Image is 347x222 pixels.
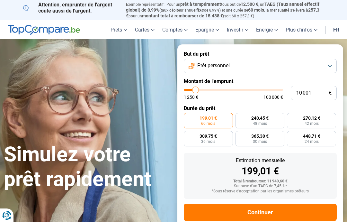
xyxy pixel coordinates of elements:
[189,158,332,163] div: Estimation mensuelle
[200,134,217,138] span: 309,75 €
[131,20,158,39] a: Cartes
[184,204,337,221] button: Continuer
[248,7,264,13] span: 60 mois
[126,7,319,18] span: 257,3 €
[8,25,80,35] img: TopCompare
[263,95,283,99] span: 100 000 €
[251,116,269,120] span: 240,45 €
[23,2,118,14] p: Attention, emprunter de l'argent coûte aussi de l'argent.
[223,20,252,39] a: Investir
[189,166,332,176] div: 199,01 €
[180,2,221,7] span: prêt à tempérament
[142,13,223,18] span: montant total à rembourser de 15.438 €
[253,122,267,125] span: 48 mois
[189,184,332,189] div: Sur base d'un TAEG de 7,45 %*
[184,78,337,84] label: Montant de l'emprunt
[158,20,191,39] a: Comptes
[197,62,230,69] span: Prêt personnel
[191,20,223,39] a: Épargne
[329,90,332,96] span: €
[303,134,320,138] span: 448,71 €
[329,20,343,39] a: fr
[241,2,258,7] span: 12.500 €
[184,95,198,99] span: 1 250 €
[251,134,269,138] span: 365,30 €
[200,116,217,120] span: 199,01 €
[196,7,204,13] span: fixe
[252,20,282,39] a: Énergie
[201,122,215,125] span: 60 mois
[189,189,332,194] div: *Sous réserve d'acceptation par les organismes prêteurs
[253,140,267,143] span: 30 mois
[184,51,337,57] label: But du prêt
[126,2,324,19] p: Exemple représentatif : Pour un tous but de , un (taux débiteur annuel de 8,99%) et une durée de ...
[303,116,320,120] span: 270,12 €
[184,105,337,111] label: Durée du prêt
[305,122,319,125] span: 42 mois
[201,140,215,143] span: 36 mois
[107,20,131,39] a: Prêts
[189,179,332,184] div: Total à rembourser: 11 940,60 €
[184,59,337,73] button: Prêt personnel
[4,142,170,192] h1: Simulez votre prêt rapidement
[282,20,321,39] a: Plus d'infos
[305,140,319,143] span: 24 mois
[126,2,319,13] span: TAEG (Taux annuel effectif global) de 8,99%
